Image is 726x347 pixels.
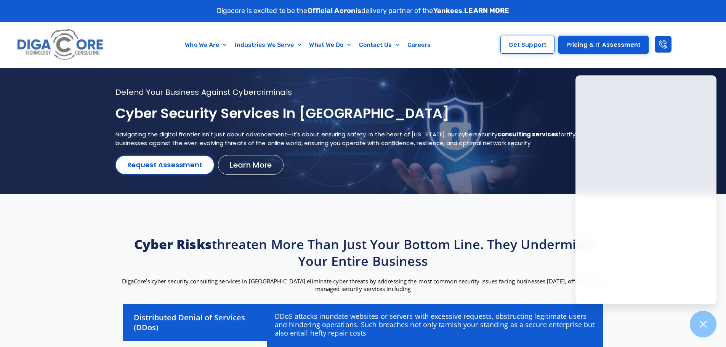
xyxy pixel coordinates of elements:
a: Get Support [500,36,555,54]
a: Request Assessment [115,155,215,174]
p: Digacore is excited to be the delivery partner of the . [217,6,510,16]
div: Distributed Denial of Services (DDos) [123,304,267,341]
a: Pricing & IT Assessment [558,36,649,54]
iframe: Chatgenie Messenger [575,75,716,304]
a: Learn More [218,155,284,175]
strong: Cyber risks [134,235,212,253]
p: Navigating the digital frontier isn't just about advancement—it's about ensuring safety. In the h... [115,130,592,147]
a: consulting services [497,130,558,138]
nav: Menu [143,36,473,54]
span: Get Support [508,42,547,48]
h2: Defend your business against cybercriminals [115,87,592,97]
h1: Cyber Security services in [GEOGRAPHIC_DATA] [115,105,592,123]
h2: threaten more than just your bottom line. They undermine your entire business [119,236,607,269]
strong: Official Acronis [308,6,362,15]
a: LEARN MORE [464,6,509,15]
a: Who We Are [181,36,231,54]
a: Contact Us [355,36,404,54]
strong: Yankees [433,6,463,15]
a: Careers [404,36,435,54]
p: DDoS attacks inundate websites or servers with excessive requests, obstructing legitimate users a... [275,312,595,337]
span: Pricing & IT Assessment [566,42,641,48]
a: Industries We Serve [231,36,305,54]
a: What We Do [305,36,355,54]
span: Learn More [230,161,272,169]
img: Digacore logo 1 [15,26,106,64]
p: DigaCore’s cyber security consulting services in [GEOGRAPHIC_DATA] eliminate cyber threats by add... [119,277,607,293]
